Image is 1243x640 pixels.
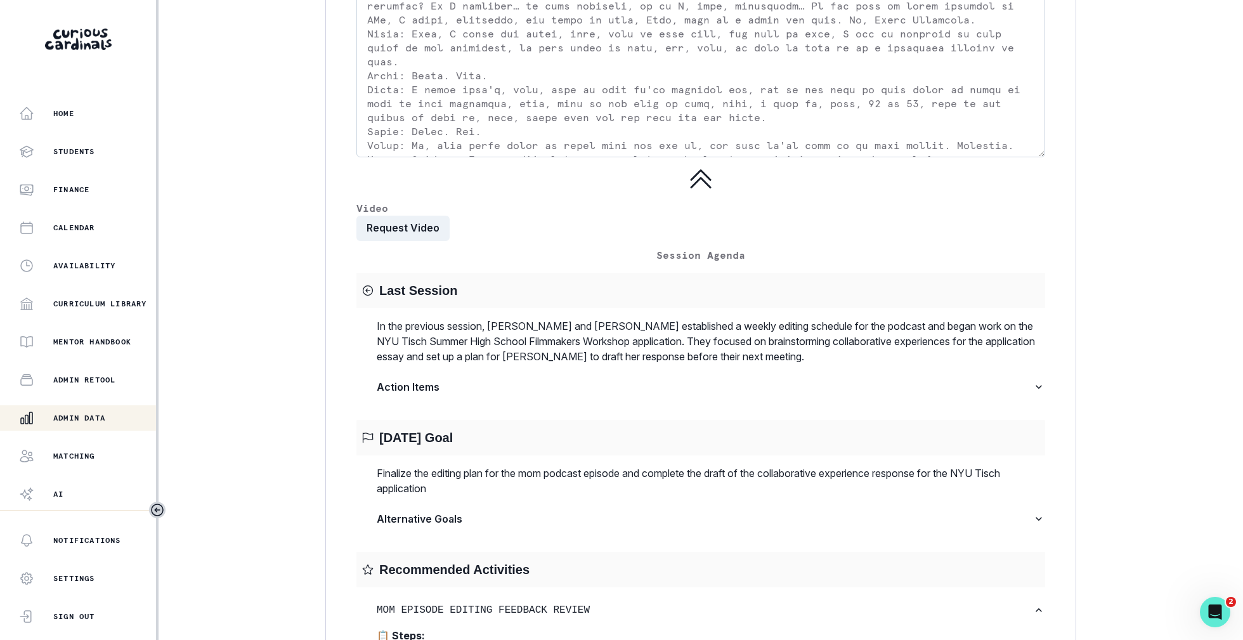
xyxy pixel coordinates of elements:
[656,247,745,263] p: Session Agenda
[377,374,1045,400] button: Action Items
[377,603,1032,618] p: Mom Episode Editing Feedback Review
[379,430,453,445] h2: [DATE] Goal
[379,283,457,298] h2: Last Session
[53,489,63,499] p: AI
[53,337,131,347] p: Mentor Handbook
[53,147,95,157] p: Students
[53,185,89,195] p: Finance
[53,261,115,271] p: Availability
[1200,597,1230,627] iframe: Intercom live chat
[53,223,95,233] p: Calendar
[377,511,1032,526] p: Alternative Goals
[377,466,1045,496] p: Finalize the editing plan for the mom podcast episode and complete the draft of the collaborative...
[53,108,74,119] p: Home
[53,573,95,584] p: Settings
[53,451,95,461] p: Matching
[356,216,450,241] button: Request Video
[377,598,1045,623] button: Mom Episode Editing Feedback Review
[356,200,1045,216] p: Video
[53,375,115,385] p: Admin Retool
[53,413,105,423] p: Admin Data
[1226,597,1236,607] span: 2
[379,562,530,577] h2: Recommended Activities
[45,29,112,50] img: Curious Cardinals Logo
[53,611,95,622] p: Sign Out
[53,299,147,309] p: Curriculum Library
[377,318,1045,364] p: In the previous session, [PERSON_NAME] and [PERSON_NAME] established a weekly editing schedule fo...
[149,502,166,518] button: Toggle sidebar
[377,506,1045,532] button: Alternative Goals
[377,379,1032,395] p: Action Items
[53,535,121,545] p: Notifications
